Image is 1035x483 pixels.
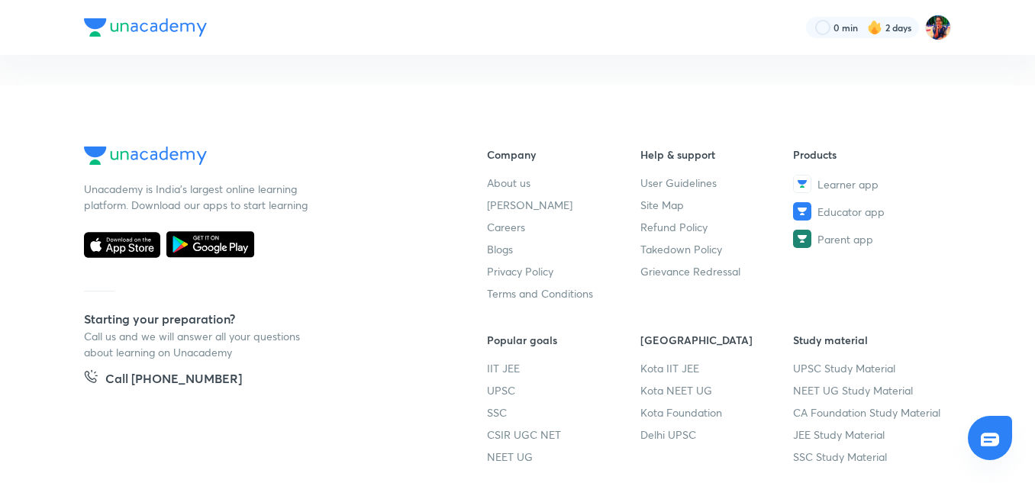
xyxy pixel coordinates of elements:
a: Terms and Conditions [487,285,640,301]
a: Kota Foundation [640,404,794,420]
a: Careers [487,219,640,235]
h6: Help & support [640,147,794,163]
a: Delhi UPSC [640,427,794,443]
a: Refund Policy [640,219,794,235]
a: User Guidelines [640,175,794,191]
a: NEET UG Study Material [793,382,946,398]
img: Educator app [793,202,811,221]
a: Parent app [793,230,946,248]
h6: Study material [793,332,946,348]
img: Parent app [793,230,811,248]
img: Company Logo [84,18,207,37]
p: Call us and we will answer all your questions about learning on Unacademy [84,328,313,360]
a: Takedown Policy [640,241,794,257]
a: Call [PHONE_NUMBER] [84,369,242,391]
a: IIT JEE [487,360,640,376]
a: Company Logo [84,147,438,169]
img: Learner app [793,175,811,193]
p: Unacademy is India’s largest online learning platform. Download our apps to start learning [84,181,313,213]
img: streak [867,20,882,35]
a: About us [487,175,640,191]
h6: Popular goals [487,332,640,348]
img: Company Logo [84,147,207,165]
a: Kota NEET UG [640,382,794,398]
span: Learner app [817,176,879,192]
a: [PERSON_NAME] [487,197,640,213]
a: UPSC [487,382,640,398]
a: UPSC Study Material [793,360,946,376]
a: JEE Study Material [793,427,946,443]
a: CSIR UGC NET [487,427,640,443]
a: Site Map [640,197,794,213]
h6: Products [793,147,946,163]
a: NEET UG [487,449,640,465]
h5: Call [PHONE_NUMBER] [105,369,242,391]
a: SSC Study Material [793,449,946,465]
a: Blogs [487,241,640,257]
a: Educator app [793,202,946,221]
a: CA Foundation Study Material [793,404,946,420]
a: SSC [487,404,640,420]
span: Educator app [817,204,885,220]
a: Kota IIT JEE [640,360,794,376]
a: Learner app [793,175,946,193]
span: Careers [487,219,525,235]
h5: Starting your preparation? [84,310,438,328]
h6: [GEOGRAPHIC_DATA] [640,332,794,348]
a: Grievance Redressal [640,263,794,279]
img: Solanki Ghorai [925,14,951,40]
span: Parent app [817,231,873,247]
a: Privacy Policy [487,263,640,279]
h6: Company [487,147,640,163]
